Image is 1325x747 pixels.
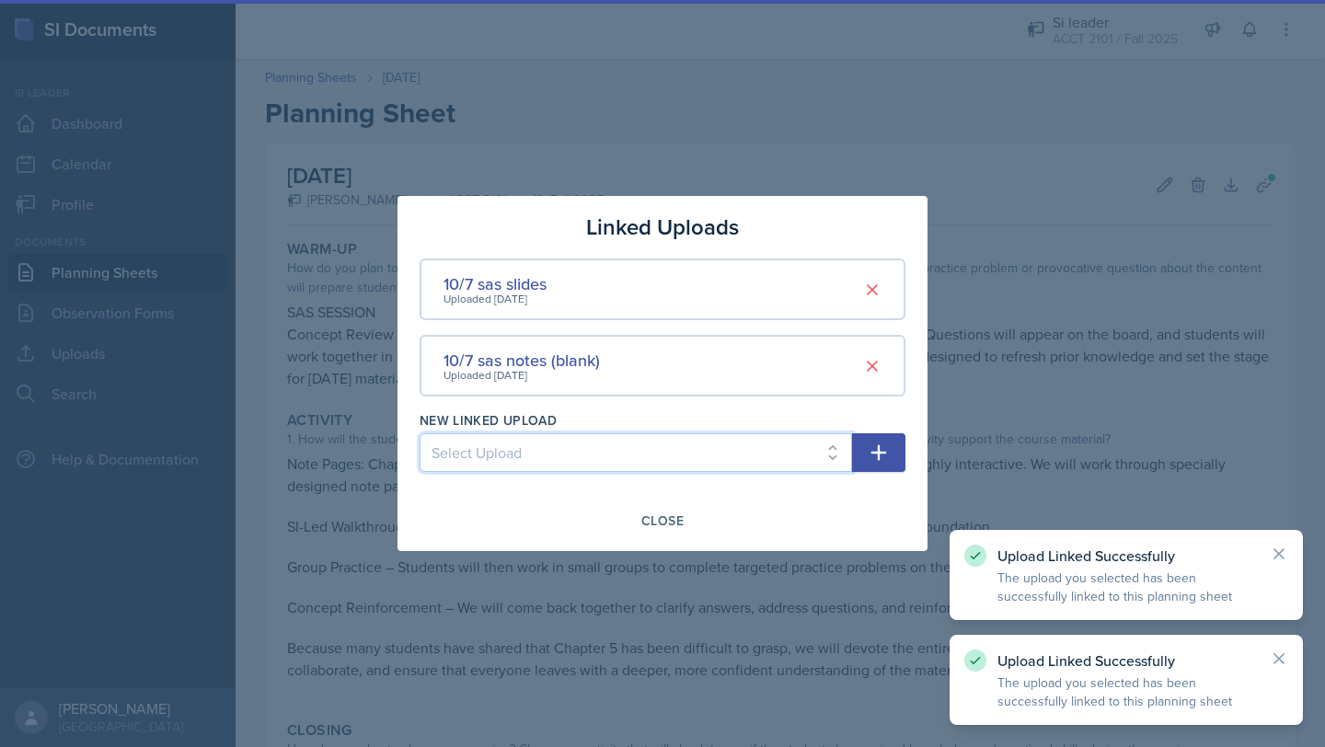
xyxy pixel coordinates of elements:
[997,651,1255,670] p: Upload Linked Successfully
[997,673,1255,710] p: The upload you selected has been successfully linked to this planning sheet
[420,411,557,430] label: New Linked Upload
[586,211,739,244] h3: Linked Uploads
[997,546,1255,565] p: Upload Linked Successfully
[997,569,1255,605] p: The upload you selected has been successfully linked to this planning sheet
[444,367,600,384] div: Uploaded [DATE]
[444,291,547,307] div: Uploaded [DATE]
[629,505,696,536] button: Close
[444,348,600,373] div: 10/7 sas notes (blank)
[444,271,547,296] div: 10/7 sas slides
[641,513,684,528] div: Close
